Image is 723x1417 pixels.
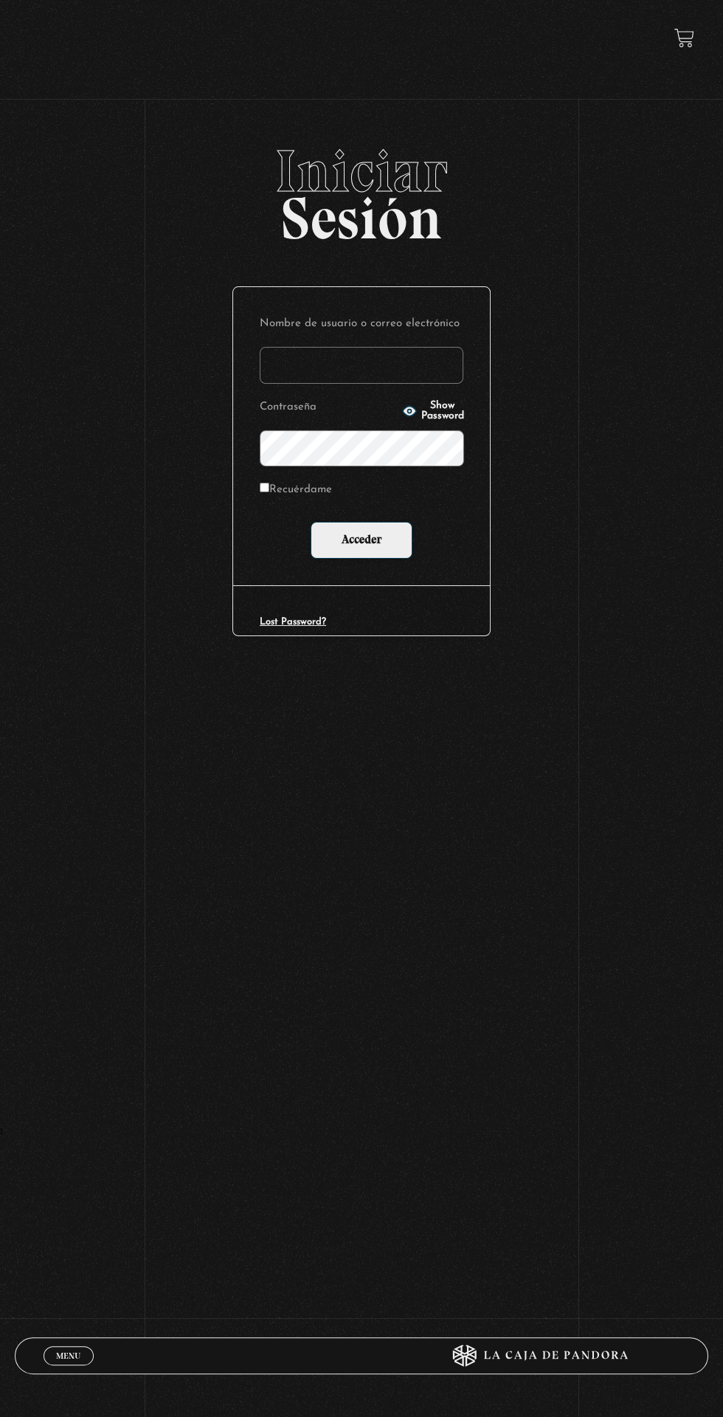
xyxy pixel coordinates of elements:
[15,142,709,201] span: Iniciar
[260,480,332,501] label: Recuérdame
[674,28,694,48] a: View your shopping cart
[311,522,412,559] input: Acceder
[260,397,398,418] label: Contraseña
[15,142,709,236] h2: Sesión
[260,617,326,627] a: Lost Password?
[260,483,269,492] input: Recuérdame
[260,314,463,335] label: Nombre de usuario o correo electrónico
[402,401,464,421] button: Show Password
[421,401,464,421] span: Show Password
